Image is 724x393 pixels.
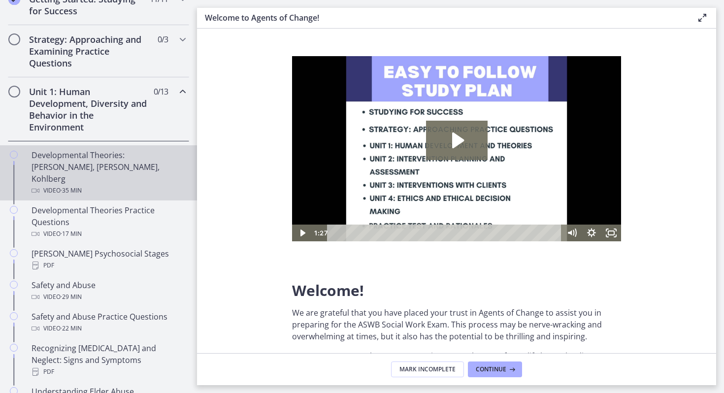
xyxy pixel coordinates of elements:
[468,361,522,377] button: Continue
[42,168,265,185] div: Playbar
[292,307,621,342] p: We are grateful that you have placed your trust in Agents of Change to assist you in preparing fo...
[292,280,364,300] span: Welcome!
[61,228,82,240] span: · 17 min
[158,33,168,45] span: 0 / 3
[32,228,185,240] div: Video
[29,86,149,133] h2: Unit 1: Human Development, Diversity and Behavior in the Environment
[32,204,185,240] div: Developmental Theories Practice Questions
[391,361,464,377] button: Mark Incomplete
[61,291,82,303] span: · 29 min
[292,350,621,374] p: We want to congratulate you on starting a new chapter of your life by applauding your decision to...
[61,323,82,334] span: · 22 min
[32,366,185,378] div: PDF
[32,291,185,303] div: Video
[270,168,290,185] button: Mute
[29,33,149,69] h2: Strategy: Approaching and Examining Practice Questions
[32,279,185,303] div: Safety and Abuse
[205,12,681,24] h3: Welcome to Agents of Change!
[154,86,168,98] span: 0 / 13
[32,311,185,334] div: Safety and Abuse Practice Questions
[134,65,196,104] button: Play Video: c1o6hcmjueu5qasqsu00.mp4
[32,248,185,271] div: [PERSON_NAME] Psychosocial Stages
[32,342,185,378] div: Recognizing [MEDICAL_DATA] and Neglect: Signs and Symptoms
[32,260,185,271] div: PDF
[309,168,329,185] button: Fullscreen
[476,365,506,373] span: Continue
[399,365,456,373] span: Mark Incomplete
[32,323,185,334] div: Video
[32,185,185,196] div: Video
[290,168,309,185] button: Show settings menu
[32,149,185,196] div: Developmental Theories: [PERSON_NAME], [PERSON_NAME], Kohlberg
[61,185,82,196] span: · 35 min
